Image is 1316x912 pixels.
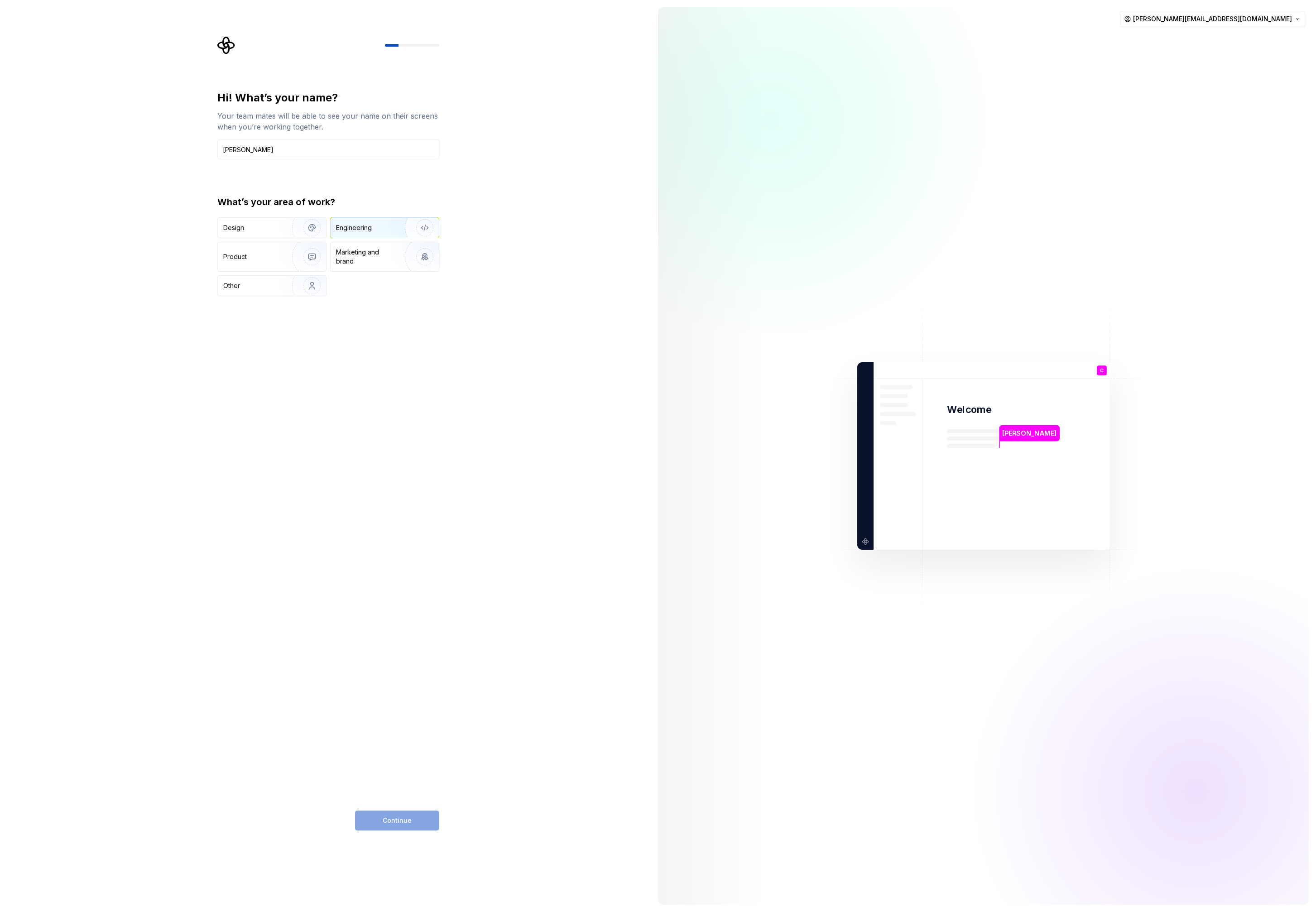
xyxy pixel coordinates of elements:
[217,139,439,159] input: Han Solo
[947,403,991,416] p: Welcome
[1100,368,1103,373] p: C
[217,196,439,208] div: What’s your area of work?
[223,223,244,232] div: Design
[1002,428,1057,438] p: [PERSON_NAME]
[217,110,439,132] div: Your team mates will be able to see your name on their screens when you’re working together.
[223,281,240,290] div: Other
[223,252,247,261] div: Product
[217,36,235,54] svg: Supernova Logo
[1120,11,1305,27] button: [PERSON_NAME][EMAIL_ADDRESS][DOMAIN_NAME]
[336,248,397,266] div: Marketing and brand
[1133,14,1292,24] span: [PERSON_NAME][EMAIL_ADDRESS][DOMAIN_NAME]
[336,223,372,232] div: Engineering
[217,91,439,105] div: Hi! What’s your name?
